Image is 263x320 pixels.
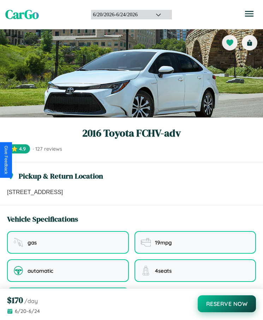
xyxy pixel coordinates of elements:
span: 19 mpg [155,239,172,246]
span: 6 / 20 - 6 / 24 [15,308,40,314]
button: Reserve Now [198,295,256,312]
span: 4 seats [155,267,172,274]
h3: Pickup & Return Location [19,171,103,181]
span: ⭐ 4.9 [7,144,30,153]
img: seating [141,266,151,276]
h1: 2016 Toyota FCHV-adv [7,126,256,140]
div: Give Feedback [4,146,8,174]
span: /day [24,297,38,304]
img: fuel efficiency [141,237,151,247]
span: $ 170 [7,294,23,306]
span: · 127 reviews [33,146,62,152]
img: fuel type [13,237,23,247]
p: [STREET_ADDRESS] [7,188,256,197]
span: CarGo [5,6,39,23]
div: 6 / 20 / 2026 - 6 / 24 / 2026 [93,12,147,18]
span: gas [28,239,37,246]
span: automatic [28,267,53,274]
h3: Vehicle Specifications [7,214,78,224]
